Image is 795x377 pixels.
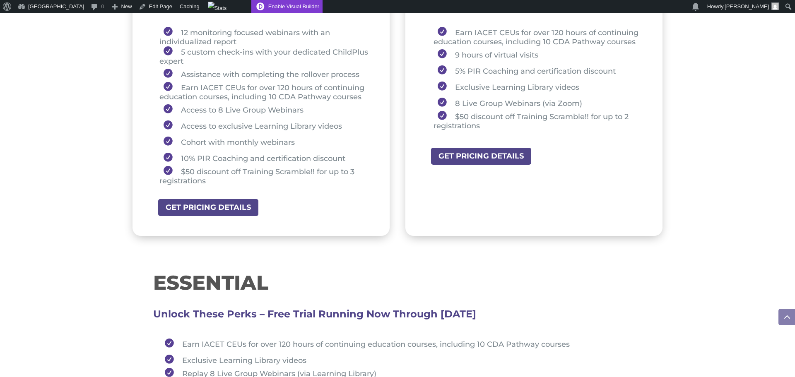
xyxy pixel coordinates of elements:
[434,27,642,46] li: Earn IACET CEUs for over 120 hours of continuing education courses, including 10 CDA Pathway courses
[161,352,642,368] li: Exclusive Learning Library videos
[434,46,642,62] li: 9 hours of virtual visits
[434,79,642,95] li: Exclusive Learning Library videos
[153,273,642,297] h1: ESSENTIAL
[159,46,369,66] li: 5 custom check-ins with your dedicated ChildPlus expert
[182,340,570,349] span: Earn IACET CEUs for over 120 hours of continuing education courses, including 10 CDA Pathway courses
[430,147,532,166] a: GET PRICING DETAILS
[208,2,227,15] img: Views over 48 hours. Click for more Jetpack Stats.
[159,101,369,118] li: Access to 8 Live Group Webinars
[157,198,259,217] a: GET PRICING DETAILS
[434,62,642,79] li: 5% PIR Coaching and certification discount
[159,82,369,101] li: Earn IACET CEUs for over 120 hours of continuing education courses, including 10 CDA Pathway courses
[159,27,369,46] li: 12 monitoring focused webinars with an individualized report
[159,134,369,150] li: Cohort with monthly webinars
[159,150,369,166] li: 10% PIR Coaching and certification discount
[434,95,642,111] li: 8 Live Group Webinars (via Zoom)
[660,288,795,377] iframe: Chat Widget
[434,111,642,130] li: $50 discount off Training Scramble!! for up to 2 registrations
[159,118,369,134] li: Access to exclusive Learning Library videos
[725,3,769,10] span: [PERSON_NAME]
[159,66,369,82] li: Assistance with completing the rollover process
[159,166,369,185] li: $50 discount off Training Scramble!! for up to 3 registrations
[153,314,642,318] h3: Unlock These Perks – Free Trial Running Now Through [DATE]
